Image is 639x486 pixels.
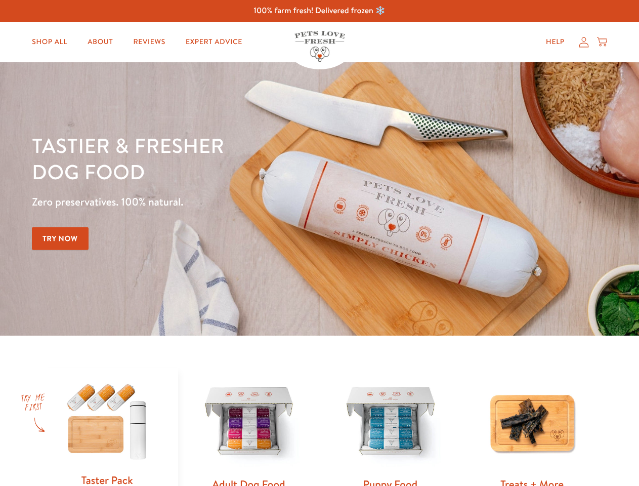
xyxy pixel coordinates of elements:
a: About [79,32,121,52]
a: Reviews [125,32,173,52]
a: Try Now [32,227,89,250]
img: Pets Love Fresh [294,31,345,62]
a: Help [538,32,573,52]
p: Zero preservatives. 100% natural. [32,193,415,211]
a: Shop All [24,32,75,52]
a: Expert Advice [178,32,250,52]
h1: Tastier & fresher dog food [32,132,415,185]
